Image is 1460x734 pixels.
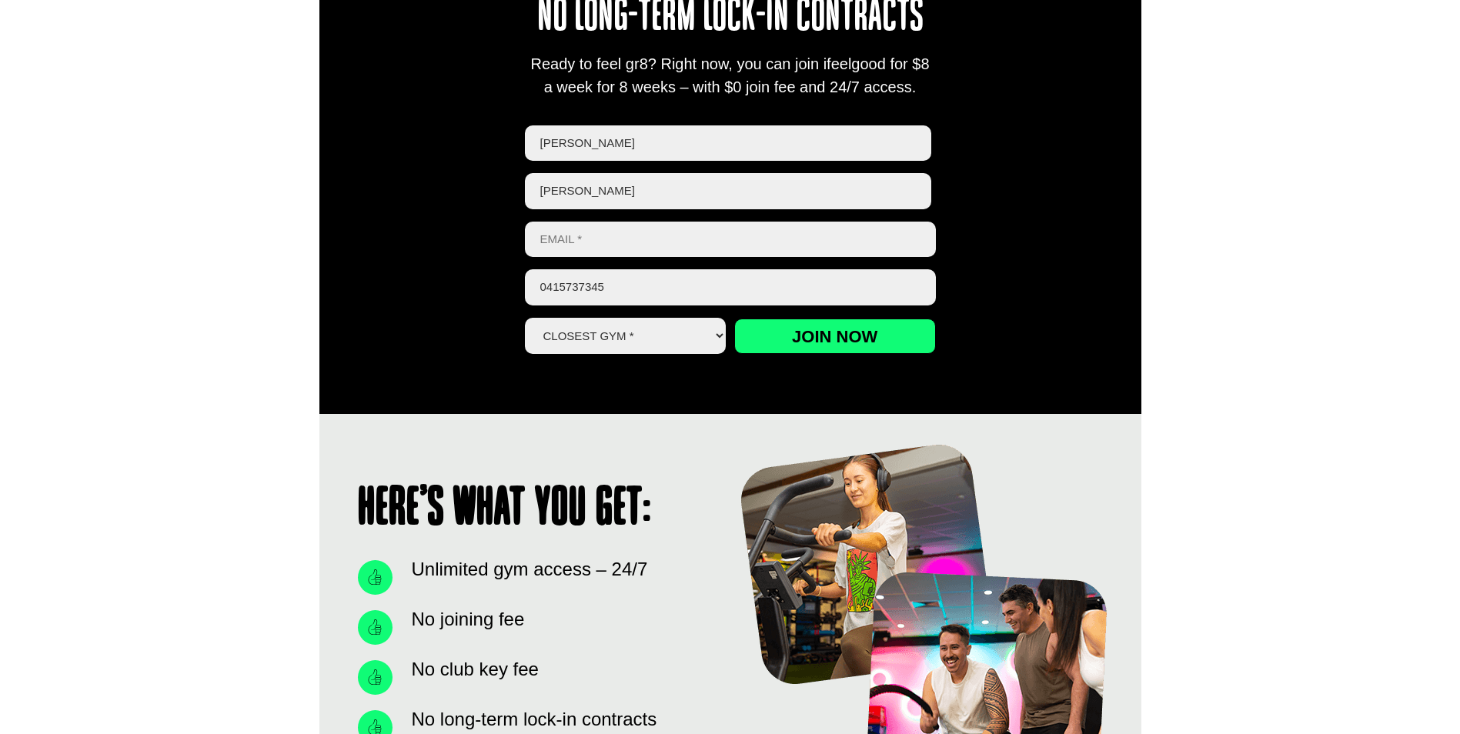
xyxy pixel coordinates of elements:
[525,222,936,258] input: Email *
[525,269,936,305] input: Phone *
[525,125,932,162] input: First name *
[525,173,932,209] input: Last name *
[734,319,936,354] input: Join now
[408,606,525,633] span: No joining fee
[408,656,539,683] span: No club key fee
[358,483,715,537] h1: Here’s what you get:
[408,706,657,733] span: No long-term lock-in contracts
[408,556,648,583] span: Unlimited gym access – 24/7
[525,52,936,98] div: Ready to feel gr8? Right now, you can join ifeelgood for $8 a week for 8 weeks – with $0 join fee...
